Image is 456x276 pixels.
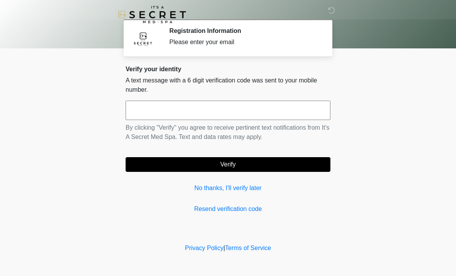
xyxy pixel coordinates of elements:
[118,6,186,23] img: It's A Secret Med Spa Logo
[126,204,330,214] a: Resend verification code
[131,27,155,50] img: Agent Avatar
[169,38,319,47] div: Please enter your email
[126,157,330,172] button: Verify
[126,183,330,193] a: No thanks, I'll verify later
[126,65,330,73] h2: Verify your identity
[169,27,319,34] h2: Registration Information
[225,245,271,251] a: Terms of Service
[126,76,330,94] p: A text message with a 6 digit verification code was sent to your mobile number.
[185,245,224,251] a: Privacy Policy
[223,245,225,251] a: |
[126,123,330,142] p: By clicking "Verify" you agree to receive pertinent text notifications from It's A Secret Med Spa...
